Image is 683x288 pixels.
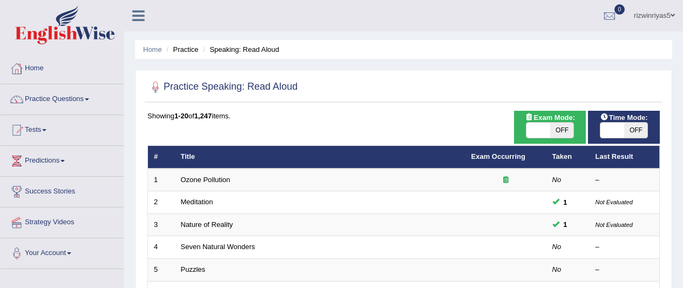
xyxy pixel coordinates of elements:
a: Practice Questions [1,84,124,111]
td: 4 [148,236,175,259]
td: 5 [148,259,175,282]
a: Strategy Videos [1,207,124,235]
th: Title [175,146,465,169]
span: OFF [624,123,648,138]
a: Puzzles [181,265,206,273]
td: 2 [148,191,175,214]
div: – [596,175,654,185]
a: Your Account [1,238,124,265]
td: 3 [148,213,175,236]
a: Seven Natural Wonders [181,243,255,251]
span: 0 [614,4,625,15]
a: Nature of Reality [181,220,233,229]
div: Exam occurring question [471,175,540,185]
a: Meditation [181,198,213,206]
span: OFF [550,123,574,138]
th: # [148,146,175,169]
li: Practice [164,44,198,55]
h2: Practice Speaking: Read Aloud [147,79,297,95]
li: Speaking: Read Aloud [200,44,279,55]
div: Showing of items. [147,111,660,121]
small: Not Evaluated [596,222,633,228]
div: – [596,265,654,275]
a: Predictions [1,146,124,173]
a: Exam Occurring [471,152,525,160]
b: 1,247 [194,112,212,120]
span: You cannot take this question anymore [559,219,572,230]
a: Home [1,53,124,81]
em: No [552,176,562,184]
td: 1 [148,169,175,191]
span: Time Mode: [596,112,652,123]
small: Not Evaluated [596,199,633,205]
span: Exam Mode: [521,112,579,123]
th: Taken [546,146,590,169]
a: Success Stories [1,177,124,204]
a: Ozone Pollution [181,176,231,184]
div: Show exams occurring in exams [514,111,586,144]
em: No [552,265,562,273]
a: Home [143,45,162,53]
a: Tests [1,115,124,142]
div: – [596,242,654,252]
em: No [552,243,562,251]
th: Last Result [590,146,660,169]
b: 1-20 [174,112,188,120]
span: You cannot take this question anymore [559,197,572,208]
